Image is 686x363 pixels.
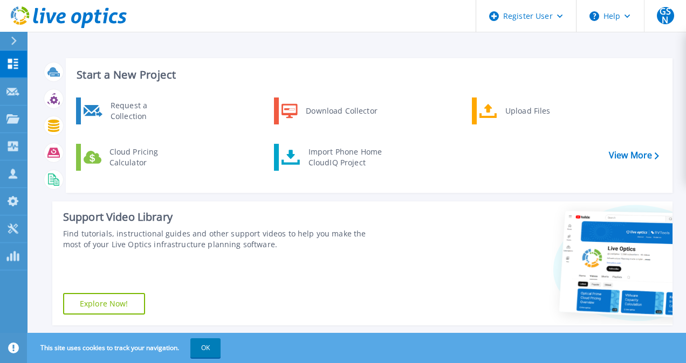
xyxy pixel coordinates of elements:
[105,100,184,122] div: Request a Collection
[63,210,386,224] div: Support Video Library
[63,293,145,315] a: Explore Now!
[274,97,385,124] a: Download Collector
[76,144,187,171] a: Cloud Pricing Calculator
[300,100,382,122] div: Download Collector
[190,338,221,358] button: OK
[30,338,221,358] span: This site uses cookies to track your navigation.
[76,97,187,124] a: Request a Collection
[657,7,674,24] span: GSN
[104,146,184,168] div: Cloud Pricing Calculator
[303,146,387,168] div: Import Phone Home CloudIQ Project
[609,150,659,160] a: View More
[63,228,386,250] div: Find tutorials, instructional guides and other support videos to help you make the most of your L...
[77,69,658,81] h3: Start a New Project
[472,97,582,124] a: Upload Files
[500,100,580,122] div: Upload Files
